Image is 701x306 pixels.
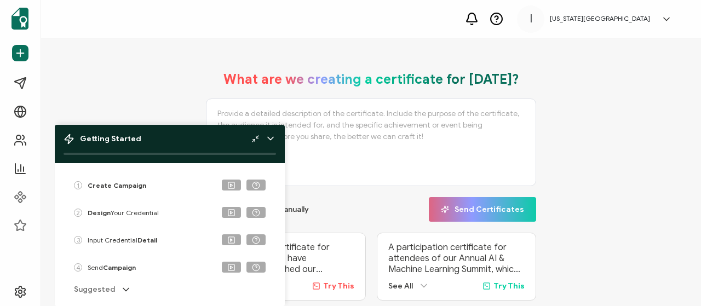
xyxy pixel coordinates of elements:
button: Send Certificates [429,197,536,222]
span: See All [388,281,413,291]
span: I [530,11,532,27]
iframe: Chat Widget [519,182,701,306]
span: Getting Started [80,134,141,143]
span: Send [88,263,136,272]
div: 2 [74,209,82,217]
span: Suggested [74,284,115,295]
b: Create Campaign [88,181,146,189]
span: Your Credential [88,209,159,217]
b: Design [88,209,111,217]
b: Campaign [103,263,136,272]
span: Try This [323,281,354,291]
h1: What are we creating a certificate for [DATE]? [223,71,519,88]
img: sertifier-logomark-colored.svg [12,8,28,30]
div: 3 [74,236,82,244]
p: A completion certificate for participants who have successfully finished our ‘Advanced Digital Ma... [217,242,354,275]
b: Detail [137,236,157,244]
p: A participation certificate for attendees of our Annual AI & Machine Learning Summit, which broug... [388,242,525,275]
span: Send Certificates [441,205,524,213]
div: 1 [74,181,82,189]
h5: [US_STATE][GEOGRAPHIC_DATA] [550,15,650,22]
div: 4 [74,263,82,272]
span: Try This [493,281,525,291]
span: Input Credential [88,236,157,244]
